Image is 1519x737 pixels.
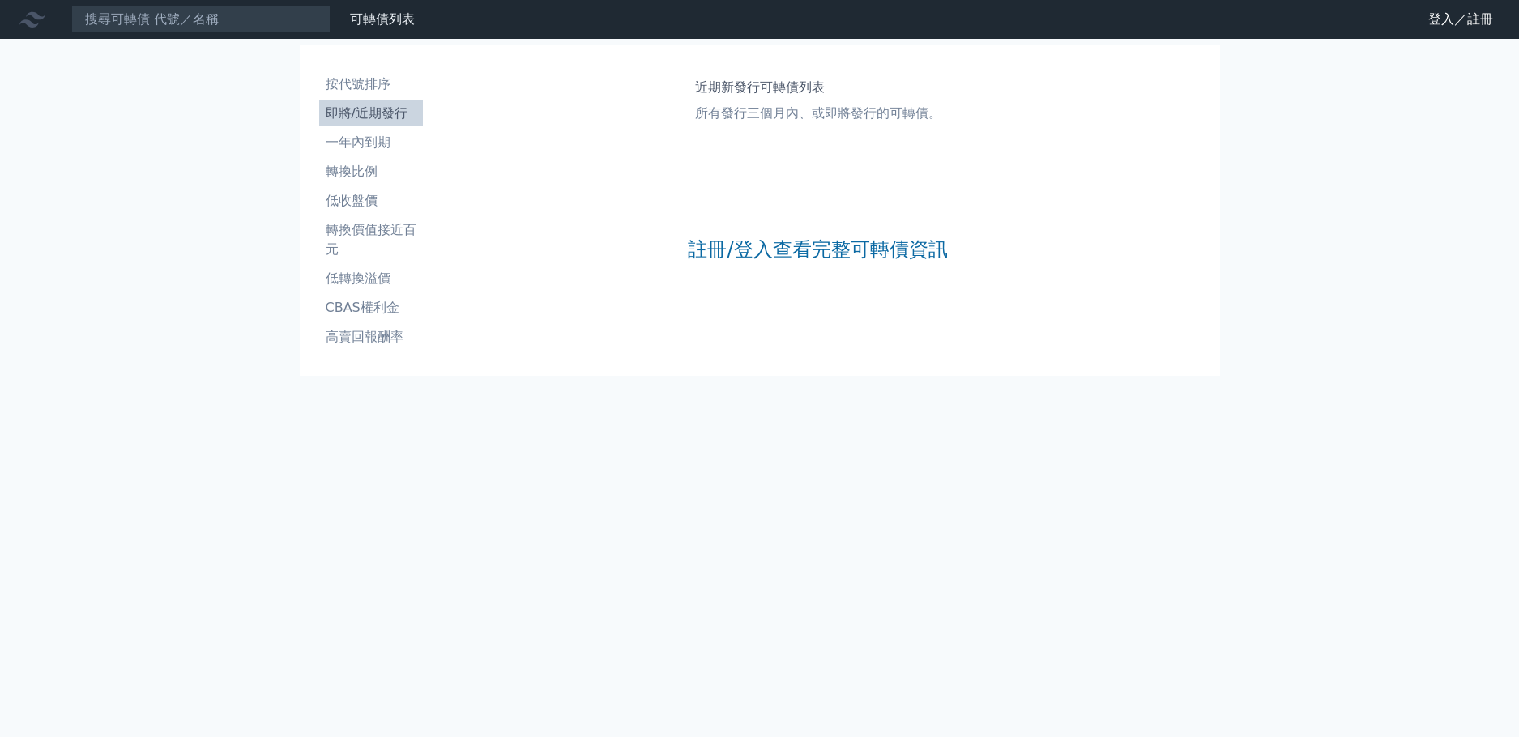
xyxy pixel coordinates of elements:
[319,133,423,152] li: 一年內到期
[695,104,941,123] p: 所有發行三個月內、或即將發行的可轉債。
[319,191,423,211] li: 低收盤價
[71,6,331,33] input: 搜尋可轉債 代號／名稱
[319,130,423,155] a: 一年內到期
[319,104,423,123] li: 即將/近期發行
[319,269,423,288] li: 低轉換溢價
[319,298,423,317] li: CBAS權利金
[319,71,423,97] a: 按代號排序
[319,327,423,347] li: 高賣回報酬率
[695,78,941,97] h1: 近期新發行可轉債列表
[319,100,423,126] a: 即將/近期發行
[319,266,423,292] a: 低轉換溢價
[688,236,947,262] a: 註冊/登入查看完整可轉債資訊
[319,295,423,321] a: CBAS權利金
[319,217,423,262] a: 轉換價值接近百元
[1415,6,1506,32] a: 登入／註冊
[319,159,423,185] a: 轉換比例
[319,324,423,350] a: 高賣回報酬率
[319,75,423,94] li: 按代號排序
[319,220,423,259] li: 轉換價值接近百元
[350,11,415,27] a: 可轉債列表
[319,188,423,214] a: 低收盤價
[319,162,423,181] li: 轉換比例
